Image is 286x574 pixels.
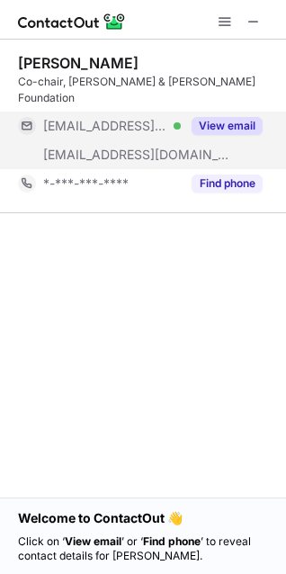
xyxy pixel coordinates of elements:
[65,534,121,548] strong: View email
[43,118,167,134] span: [EMAIL_ADDRESS][DOMAIN_NAME]
[18,74,275,106] div: Co-chair, [PERSON_NAME] & [PERSON_NAME] Foundation
[18,509,268,527] h1: Welcome to ContactOut 👋
[192,117,263,135] button: Reveal Button
[43,147,230,163] span: [EMAIL_ADDRESS][DOMAIN_NAME]
[18,534,268,563] p: Click on ‘ ’ or ‘ ’ to reveal contact details for [PERSON_NAME].
[18,11,126,32] img: ContactOut v5.3.10
[192,175,263,193] button: Reveal Button
[18,54,139,72] div: [PERSON_NAME]
[143,534,201,548] strong: Find phone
